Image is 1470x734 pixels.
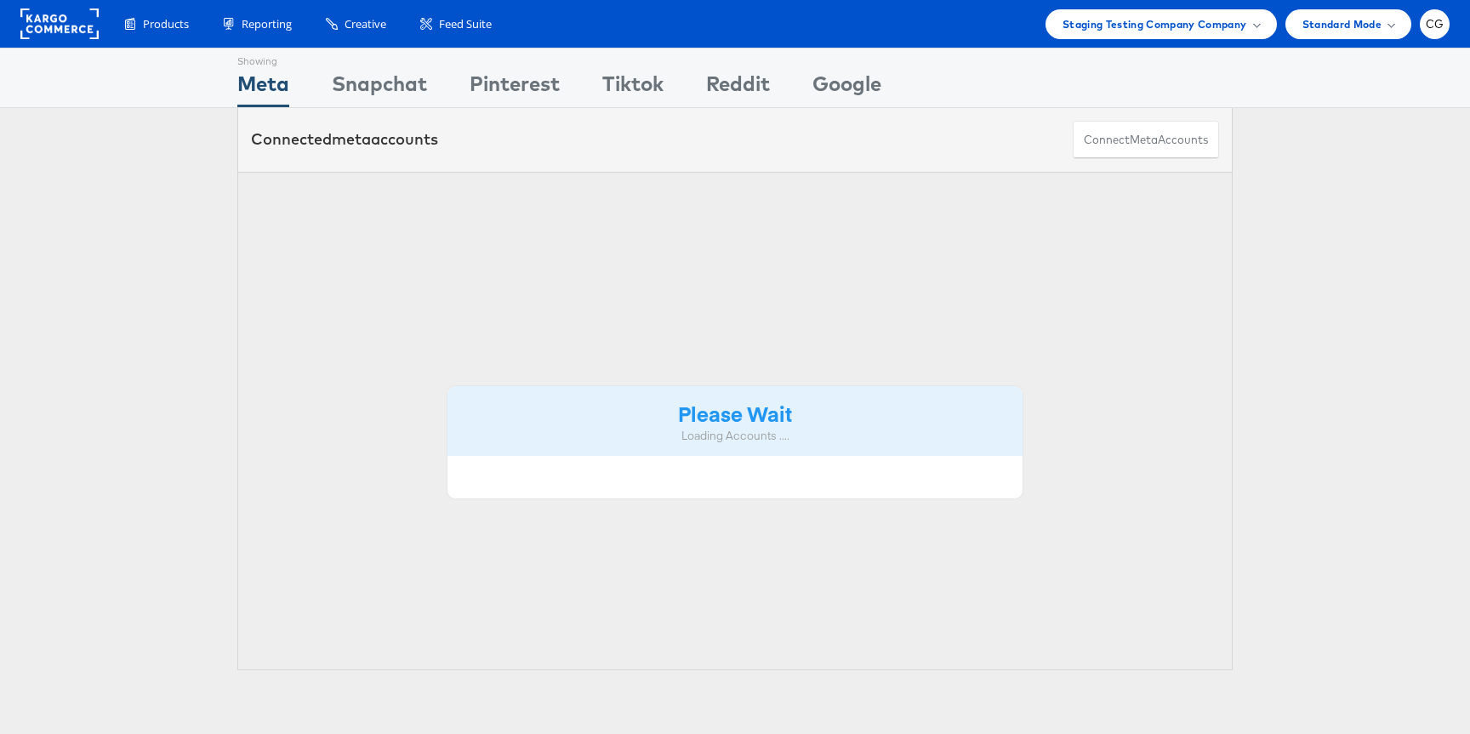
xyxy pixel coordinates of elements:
[1063,15,1247,33] span: Staging Testing Company Company
[706,69,770,107] div: Reddit
[812,69,881,107] div: Google
[1302,15,1382,33] span: Standard Mode
[332,129,371,149] span: meta
[1426,19,1444,30] span: CG
[1073,121,1219,159] button: ConnectmetaAccounts
[242,16,292,32] span: Reporting
[143,16,189,32] span: Products
[470,69,560,107] div: Pinterest
[460,428,1010,444] div: Loading Accounts ....
[345,16,386,32] span: Creative
[251,128,438,151] div: Connected accounts
[237,48,289,69] div: Showing
[439,16,492,32] span: Feed Suite
[678,399,792,427] strong: Please Wait
[332,69,427,107] div: Snapchat
[602,69,664,107] div: Tiktok
[1130,132,1158,148] span: meta
[237,69,289,107] div: Meta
